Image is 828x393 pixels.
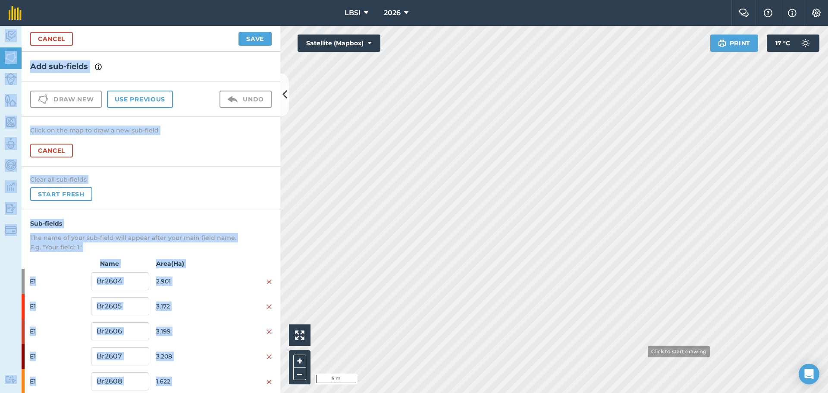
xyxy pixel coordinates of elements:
[710,35,759,52] button: Print
[156,273,214,289] span: 2.901
[220,91,272,108] button: Undo
[86,259,151,268] strong: Name
[739,9,749,17] img: Two speech bubbles overlapping with the left bubble in the forefront
[295,330,304,340] img: Four arrows, one pointing top left, one top right, one bottom right and the last bottom left
[30,60,272,73] h2: Add sub-fields
[30,348,88,365] span: E1
[156,298,214,314] span: 3.172
[797,35,814,52] img: svg+xml;base64,PD94bWwgdmVyc2lvbj0iMS4wIiBlbmNvZGluZz0idXRmLTgiPz4KPCEtLSBHZW5lcmF0b3I6IEFkb2JlIE...
[293,355,306,368] button: +
[22,294,280,319] div: E13.172
[267,353,272,360] img: svg+xml;base64,PHN2ZyB4bWxucz0iaHR0cDovL3d3dy53My5vcmcvMjAwMC9zdmciIHdpZHRoPSIyMiIgaGVpZ2h0PSIzMC...
[30,144,73,157] button: Cancel
[767,35,819,52] button: 17 °C
[30,273,88,289] span: E1
[5,137,17,150] img: svg+xml;base64,PD94bWwgdmVyc2lvbj0iMS4wIiBlbmNvZGluZz0idXRmLTgiPz4KPCEtLSBHZW5lcmF0b3I6IEFkb2JlIE...
[384,8,401,18] span: 2026
[718,38,726,48] img: svg+xml;base64,PHN2ZyB4bWxucz0iaHR0cDovL3d3dy53My5vcmcvMjAwMC9zdmciIHdpZHRoPSIxOSIgaGVpZ2h0PSIyNC...
[5,29,17,42] img: svg+xml;base64,PD94bWwgdmVyc2lvbj0iMS4wIiBlbmNvZGluZz0idXRmLTgiPz4KPCEtLSBHZW5lcmF0b3I6IEFkb2JlIE...
[5,180,17,193] img: svg+xml;base64,PD94bWwgdmVyc2lvbj0iMS4wIiBlbmNvZGluZz0idXRmLTgiPz4KPCEtLSBHZW5lcmF0b3I6IEFkb2JlIE...
[811,9,822,17] img: A cog icon
[30,323,88,340] span: E1
[156,373,214,390] span: 1.622
[5,202,17,215] img: svg+xml;base64,PD94bWwgdmVyc2lvbj0iMS4wIiBlbmNvZGluZz0idXRmLTgiPz4KPCEtLSBHZW5lcmF0b3I6IEFkb2JlIE...
[5,51,17,64] img: svg+xml;base64,PHN2ZyB4bWxucz0iaHR0cDovL3d3dy53My5vcmcvMjAwMC9zdmciIHdpZHRoPSI1NiIgaGVpZ2h0PSI2MC...
[30,126,272,135] p: Click on the map to draw a new sub-field
[238,32,272,46] button: Save
[9,6,22,20] img: fieldmargin Logo
[30,298,88,314] span: E1
[30,242,272,252] p: E.g. "Your field: 1"
[5,224,17,236] img: svg+xml;base64,PD94bWwgdmVyc2lvbj0iMS4wIiBlbmNvZGluZz0idXRmLTgiPz4KPCEtLSBHZW5lcmF0b3I6IEFkb2JlIE...
[30,91,102,108] button: Draw new
[5,116,17,129] img: svg+xml;base64,PHN2ZyB4bWxucz0iaHR0cDovL3d3dy53My5vcmcvMjAwMC9zdmciIHdpZHRoPSI1NiIgaGVpZ2h0PSI2MC...
[5,94,17,107] img: svg+xml;base64,PHN2ZyB4bWxucz0iaHR0cDovL3d3dy53My5vcmcvMjAwMC9zdmciIHdpZHRoPSI1NiIgaGVpZ2h0PSI2MC...
[799,364,819,384] div: Open Intercom Messenger
[30,175,272,184] h4: Clear all sub-fields
[298,35,380,52] button: Satellite (Mapbox)
[156,323,214,340] span: 3.199
[227,94,238,104] img: svg+xml;base64,PD94bWwgdmVyc2lvbj0iMS4wIiBlbmNvZGluZz0idXRmLTgiPz4KPCEtLSBHZW5lcmF0b3I6IEFkb2JlIE...
[30,373,88,390] span: E1
[267,303,272,310] img: svg+xml;base64,PHN2ZyB4bWxucz0iaHR0cDovL3d3dy53My5vcmcvMjAwMC9zdmciIHdpZHRoPSIyMiIgaGVpZ2h0PSIzMC...
[5,159,17,172] img: svg+xml;base64,PD94bWwgdmVyc2lvbj0iMS4wIiBlbmNvZGluZz0idXRmLTgiPz4KPCEtLSBHZW5lcmF0b3I6IEFkb2JlIE...
[151,259,280,268] strong: Area ( Ha )
[30,187,92,201] button: Start fresh
[156,348,214,365] span: 3.208
[22,269,280,294] div: E12.901
[267,278,272,285] img: svg+xml;base64,PHN2ZyB4bWxucz0iaHR0cDovL3d3dy53My5vcmcvMjAwMC9zdmciIHdpZHRoPSIyMiIgaGVpZ2h0PSIzMC...
[763,9,773,17] img: A question mark icon
[30,233,272,242] p: The name of your sub-field will appear after your main field name.
[30,219,272,228] h4: Sub-fields
[5,73,17,85] img: svg+xml;base64,PD94bWwgdmVyc2lvbj0iMS4wIiBlbmNvZGluZz0idXRmLTgiPz4KPCEtLSBHZW5lcmF0b3I6IEFkb2JlIE...
[267,378,272,385] img: svg+xml;base64,PHN2ZyB4bWxucz0iaHR0cDovL3d3dy53My5vcmcvMjAwMC9zdmciIHdpZHRoPSIyMiIgaGVpZ2h0PSIzMC...
[5,375,17,384] img: svg+xml;base64,PD94bWwgdmVyc2lvbj0iMS4wIiBlbmNvZGluZz0idXRmLTgiPz4KPCEtLSBHZW5lcmF0b3I6IEFkb2JlIE...
[293,368,306,380] button: –
[107,91,173,108] button: Use previous
[22,319,280,344] div: E13.199
[30,32,73,46] a: Cancel
[95,62,102,72] img: svg+xml;base64,PHN2ZyB4bWxucz0iaHR0cDovL3d3dy53My5vcmcvMjAwMC9zdmciIHdpZHRoPSIxNyIgaGVpZ2h0PSIxNy...
[345,8,361,18] span: LBSI
[267,328,272,335] img: svg+xml;base64,PHN2ZyB4bWxucz0iaHR0cDovL3d3dy53My5vcmcvMjAwMC9zdmciIHdpZHRoPSIyMiIgaGVpZ2h0PSIzMC...
[775,35,790,52] span: 17 ° C
[788,8,797,18] img: svg+xml;base64,PHN2ZyB4bWxucz0iaHR0cDovL3d3dy53My5vcmcvMjAwMC9zdmciIHdpZHRoPSIxNyIgaGVpZ2h0PSIxNy...
[22,344,280,369] div: E13.208
[648,346,710,357] div: Click to start drawing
